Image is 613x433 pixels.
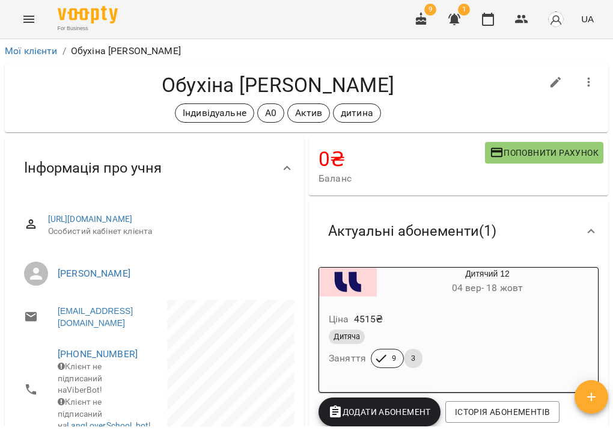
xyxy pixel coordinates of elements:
[5,45,58,57] a: Мої клієнти
[58,361,103,395] span: Клієнт не підписаний на ViberBot!
[58,397,151,430] span: Клієнт не підписаний на !
[183,106,246,120] p: Індивідуальне
[445,401,560,423] button: Історія абонементів
[455,405,550,419] span: Історія абонементів
[295,106,322,120] p: Актив
[458,4,470,16] span: 1
[547,11,564,28] img: avatar_s.png
[67,420,148,430] a: LangLoverSchool_bot
[257,103,284,123] div: А0
[319,268,598,382] button: Дитячий 1204 вер- 18 жовтЦіна4515₴ДитячаЗаняття93
[328,222,496,241] span: Актуальні абонементи ( 1 )
[58,268,130,279] a: [PERSON_NAME]
[63,44,66,58] li: /
[452,282,523,293] span: 04 вер - 18 жовт
[5,44,608,58] nav: breadcrumb
[333,103,381,123] div: дитина
[424,4,436,16] span: 9
[309,200,608,262] div: Актуальні абонементи(1)
[175,103,254,123] div: Індивідуальне
[5,137,304,199] div: Інформація про учня
[329,311,349,328] h6: Ціна
[328,405,431,419] span: Додати Абонемент
[329,350,366,367] h6: Заняття
[341,106,373,120] p: дитина
[319,171,485,186] span: Баланс
[581,13,594,25] span: UA
[287,103,330,123] div: Актив
[14,73,541,97] h4: Обухіна [PERSON_NAME]
[377,268,598,296] div: Дитячий 12
[71,44,181,58] p: Обухіна [PERSON_NAME]
[576,8,599,30] button: UA
[329,331,365,342] span: Дитяча
[58,305,142,329] a: [EMAIL_ADDRESS][DOMAIN_NAME]
[404,353,422,364] span: 3
[48,214,133,224] a: [URL][DOMAIN_NAME]
[385,353,403,364] span: 9
[58,6,118,23] img: Voopty Logo
[24,159,162,177] span: Інформація про учня
[58,348,138,360] a: [PHONE_NUMBER]
[319,398,441,426] button: Додати Абонемент
[319,147,485,171] h4: 0 ₴
[490,146,599,160] span: Поповнити рахунок
[265,106,276,120] p: А0
[319,268,377,296] div: Дитячий 12
[485,142,603,164] button: Поповнити рахунок
[354,312,383,327] p: 4515 ₴
[58,25,118,32] span: For Business
[14,5,43,34] button: Menu
[48,226,285,238] span: Особистий кабінет клієнта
